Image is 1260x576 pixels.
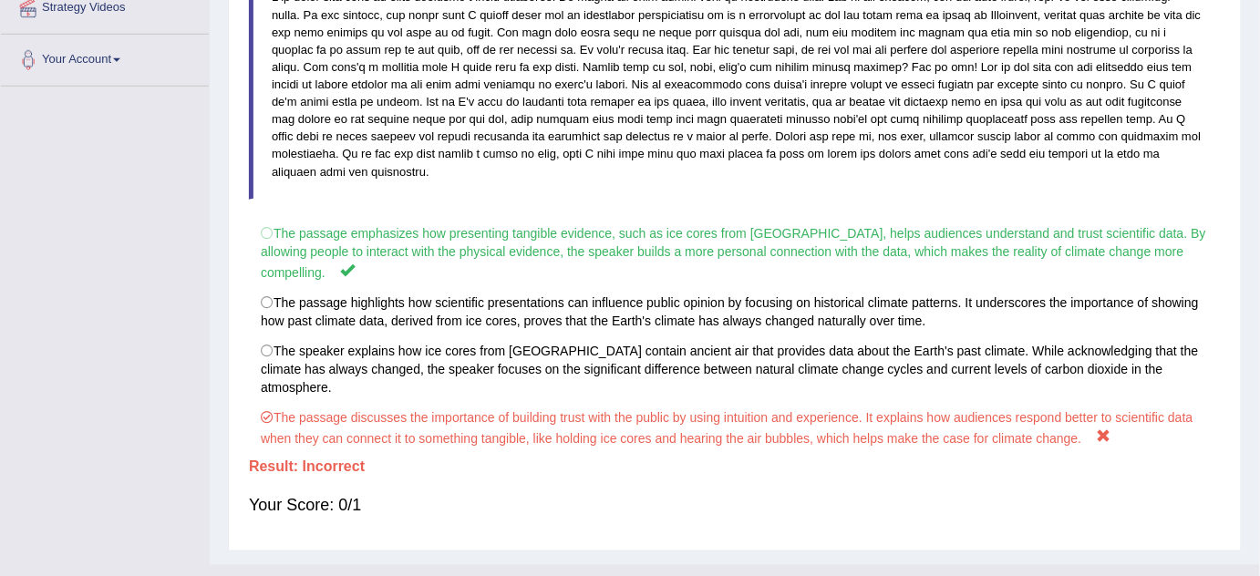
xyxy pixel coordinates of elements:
[249,218,1221,288] label: The passage emphasizes how presenting tangible evidence, such as ice cores from [GEOGRAPHIC_DATA]...
[1,35,209,80] a: Your Account
[249,458,1221,475] h4: Result:
[249,287,1221,336] label: The passage highlights how scientific presentations can influence public opinion by focusing on h...
[249,402,1221,454] label: The passage discusses the importance of building trust with the public by using intuition and exp...
[249,335,1221,403] label: The speaker explains how ice cores from [GEOGRAPHIC_DATA] contain ancient air that provides data ...
[249,483,1221,527] div: Your Score: 0/1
